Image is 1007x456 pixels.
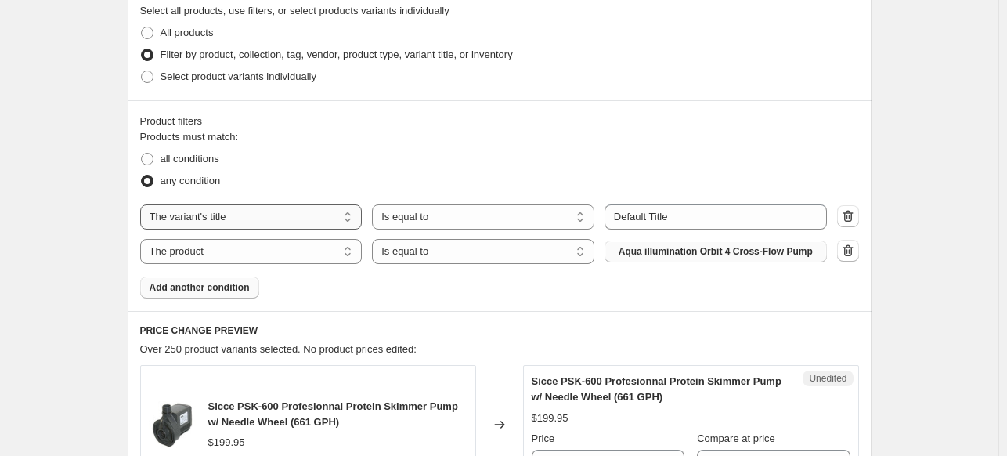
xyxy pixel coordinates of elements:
span: all conditions [161,153,219,165]
span: All products [161,27,214,38]
div: $199.95 [532,411,568,426]
span: Select all products, use filters, or select products variants individually [140,5,449,16]
div: Product filters [140,114,859,129]
span: Products must match: [140,131,239,143]
img: psk600_80x.jpg [149,401,196,448]
span: Sicce PSK-600 Profesionnal Protein Skimmer Pump w/ Needle Wheel (661 GPH) [532,375,781,403]
span: Aqua illumination Orbit 4 Cross-Flow Pump [619,245,813,258]
span: any condition [161,175,221,186]
span: Over 250 product variants selected. No product prices edited: [140,343,417,355]
span: Compare at price [697,432,775,444]
div: $199.95 [208,435,245,451]
h6: PRICE CHANGE PREVIEW [140,324,859,337]
span: Sicce PSK-600 Profesionnal Protein Skimmer Pump w/ Needle Wheel (661 GPH) [208,400,458,428]
span: Select product variants individually [161,71,316,82]
span: Price [532,432,555,444]
button: Add another condition [140,277,259,299]
span: Filter by product, collection, tag, vendor, product type, variant title, or inventory [161,49,513,60]
span: Add another condition [150,281,250,294]
span: Unedited [809,372,846,385]
button: Aqua illumination Orbit 4 Cross-Flow Pump [605,241,827,262]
